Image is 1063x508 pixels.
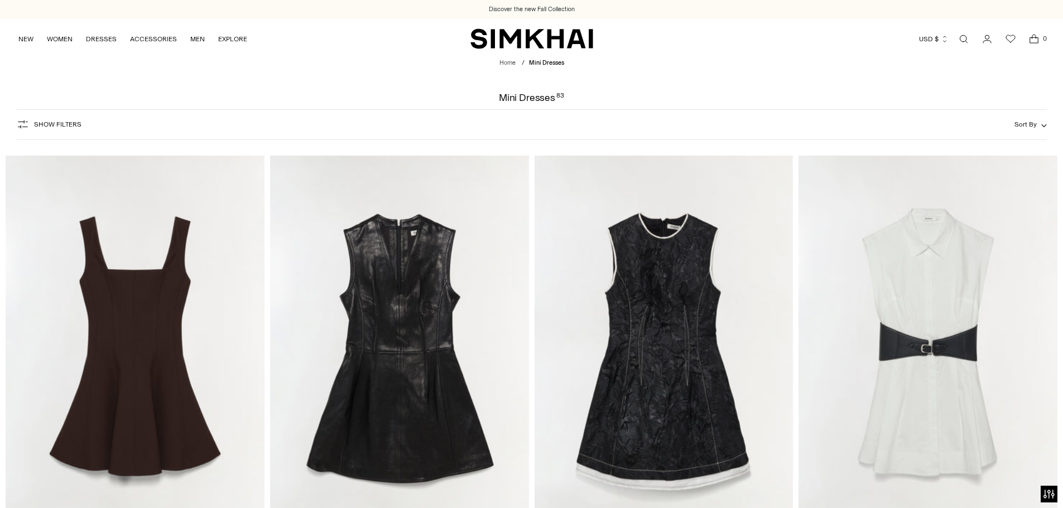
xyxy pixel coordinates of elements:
[218,27,247,51] a: EXPLORE
[47,27,73,51] a: WOMEN
[1023,28,1045,50] a: Open cart modal
[529,59,564,66] span: Mini Dresses
[1014,118,1047,130] button: Sort By
[556,93,564,103] div: 83
[34,120,81,128] span: Show Filters
[86,27,117,51] a: DRESSES
[489,5,575,14] a: Discover the new Fall Collection
[470,28,593,50] a: SIMKHAI
[1014,120,1037,128] span: Sort By
[499,59,516,66] a: Home
[953,28,975,50] a: Open search modal
[522,59,525,68] div: /
[499,59,564,68] nav: breadcrumbs
[499,93,564,103] h1: Mini Dresses
[130,27,177,51] a: ACCESSORIES
[18,27,33,51] a: NEW
[190,27,205,51] a: MEN
[976,28,998,50] a: Go to the account page
[919,27,949,51] button: USD $
[16,115,81,133] button: Show Filters
[999,28,1022,50] a: Wishlist
[1040,33,1050,43] span: 0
